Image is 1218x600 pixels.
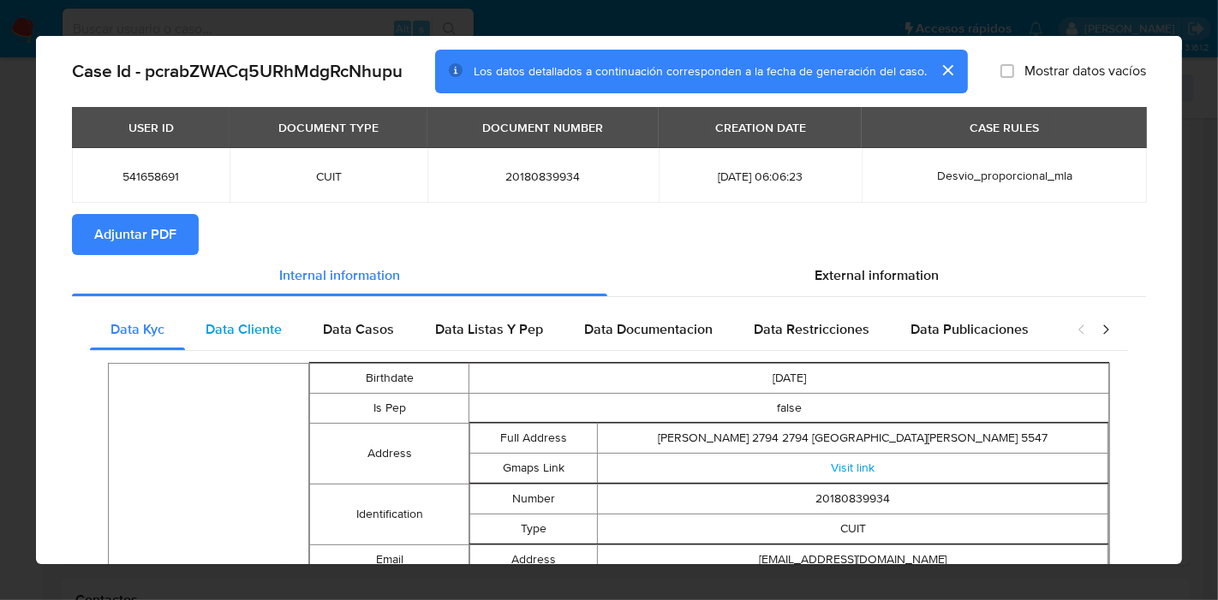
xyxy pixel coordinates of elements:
div: Detailed info [72,255,1146,296]
span: Adjuntar PDF [94,216,176,253]
span: Data Kyc [110,319,164,339]
span: External information [815,265,939,285]
div: closure-recommendation-modal [36,36,1182,564]
a: Visit link [831,459,875,476]
td: Gmaps Link [470,453,598,483]
td: Address [309,423,469,484]
td: Full Address [470,423,598,453]
td: Identification [309,484,469,544]
span: [DATE] 06:06:23 [679,169,841,184]
div: CREATION DATE [705,113,816,142]
td: Is Pep [309,393,469,423]
span: Mostrar datos vacíos [1024,62,1146,80]
span: 20180839934 [448,169,638,184]
span: Data Documentacion [584,319,713,339]
td: Number [470,484,598,514]
button: Cerrar ventana [1142,22,1157,38]
td: false [469,393,1109,423]
div: USER ID [118,113,184,142]
td: 20180839934 [598,484,1108,514]
span: 541658691 [93,169,209,184]
button: Adjuntar PDF [72,214,199,255]
span: Data Casos [323,319,394,339]
td: [DATE] [469,363,1109,393]
td: CUIT [598,514,1108,544]
td: Birthdate [309,363,469,393]
div: CASE RULES [959,113,1049,142]
div: DOCUMENT TYPE [268,113,389,142]
td: Email [309,544,469,575]
td: Type [470,514,598,544]
div: DOCUMENT NUMBER [473,113,614,142]
td: Address [470,544,598,574]
span: Data Listas Y Pep [435,319,543,339]
td: [EMAIL_ADDRESS][DOMAIN_NAME] [598,544,1108,574]
button: cerrar [927,50,968,91]
span: Desvio_proporcional_mla [937,167,1072,184]
span: CUIT [250,169,407,184]
span: Data Cliente [206,319,282,339]
h2: Case Id - pcrabZWACq5URhMdgRcNhupu [72,60,403,82]
input: Mostrar datos vacíos [1000,64,1014,78]
span: Internal information [279,265,400,285]
span: Data Restricciones [754,319,869,339]
td: [PERSON_NAME] 2794 2794 [GEOGRAPHIC_DATA][PERSON_NAME] 5547 [598,423,1108,453]
div: Detailed internal info [90,309,1060,350]
span: Data Publicaciones [911,319,1029,339]
span: Los datos detallados a continuación corresponden a la fecha de generación del caso. [474,62,927,80]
